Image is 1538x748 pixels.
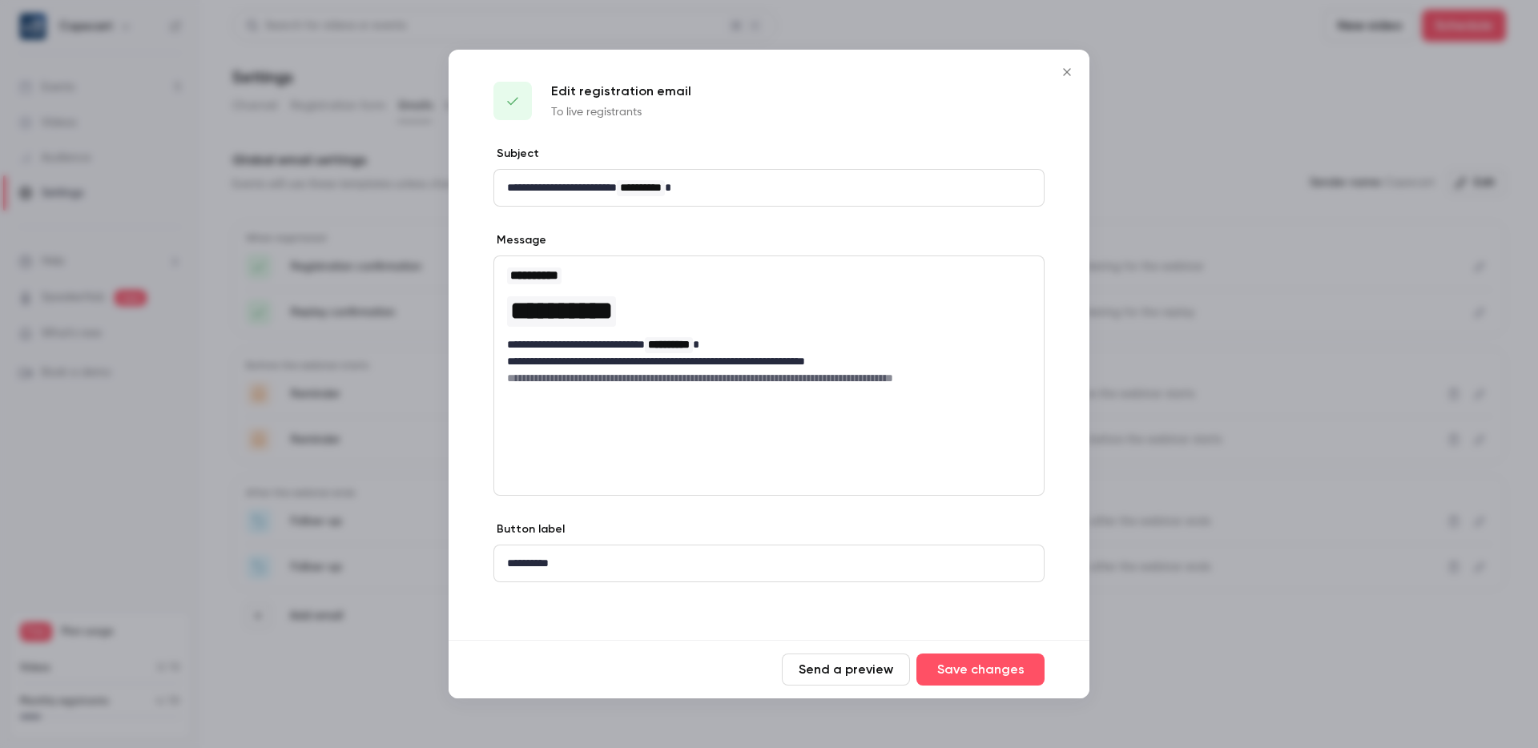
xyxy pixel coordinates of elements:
button: Close [1051,56,1083,88]
div: editor [494,170,1044,206]
label: Button label [493,521,565,537]
p: To live registrants [551,104,691,120]
label: Message [493,232,546,248]
button: Send a preview [782,653,910,686]
div: editor [494,256,1044,396]
button: Save changes [916,653,1045,686]
p: Edit registration email [551,82,691,101]
label: Subject [493,146,539,162]
div: editor [494,545,1044,581]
